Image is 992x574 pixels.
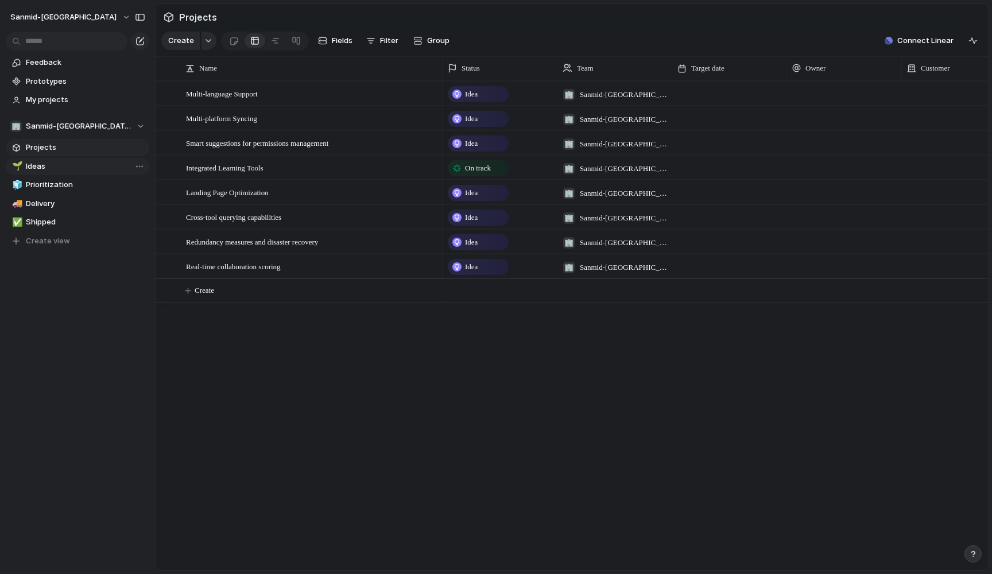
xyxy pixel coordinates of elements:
[563,163,575,174] div: 🏢
[563,262,575,273] div: 🏢
[186,161,263,174] span: Integrated Learning Tools
[563,188,575,199] div: 🏢
[26,235,70,247] span: Create view
[6,118,149,135] button: 🏢Sanmid-[GEOGRAPHIC_DATA]
[897,35,954,46] span: Connect Linear
[465,162,491,174] span: On track
[580,188,667,199] span: Sanmid-[GEOGRAPHIC_DATA]
[465,236,478,248] span: Idea
[177,7,219,28] span: Projects
[332,35,352,46] span: Fields
[26,57,145,68] span: Feedback
[580,138,667,150] span: Sanmid-[GEOGRAPHIC_DATA]
[10,11,117,23] span: sanmid-[GEOGRAPHIC_DATA]
[6,158,149,175] a: 🌱Ideas
[6,91,149,108] a: My projects
[10,121,22,132] div: 🏢
[5,8,137,26] button: sanmid-[GEOGRAPHIC_DATA]
[465,212,478,223] span: Idea
[580,114,667,125] span: Sanmid-[GEOGRAPHIC_DATA]
[880,32,958,49] button: Connect Linear
[26,142,145,153] span: Projects
[580,262,667,273] span: Sanmid-[GEOGRAPHIC_DATA]
[465,88,478,100] span: Idea
[195,285,214,296] span: Create
[161,32,200,50] button: Create
[26,216,145,228] span: Shipped
[462,63,480,74] span: Status
[563,212,575,224] div: 🏢
[10,179,22,191] button: 🧊
[563,114,575,125] div: 🏢
[427,35,449,46] span: Group
[12,197,20,210] div: 🚚
[186,111,257,125] span: Multi-platform Syncing
[805,63,826,74] span: Owner
[26,94,145,106] span: My projects
[465,261,478,273] span: Idea
[10,216,22,228] button: ✅
[186,185,269,199] span: Landing Page Optimization
[563,138,575,150] div: 🏢
[26,161,145,172] span: Ideas
[313,32,357,50] button: Fields
[563,237,575,249] div: 🏢
[465,113,478,125] span: Idea
[6,232,149,250] button: Create view
[580,89,667,100] span: Sanmid-[GEOGRAPHIC_DATA]
[408,32,455,50] button: Group
[465,138,478,149] span: Idea
[186,259,281,273] span: Real-time collaboration scoring
[580,212,667,224] span: Sanmid-[GEOGRAPHIC_DATA]
[12,160,20,173] div: 🌱
[580,163,667,174] span: Sanmid-[GEOGRAPHIC_DATA]
[6,54,149,71] a: Feedback
[921,63,950,74] span: Customer
[12,179,20,192] div: 🧊
[380,35,398,46] span: Filter
[691,63,724,74] span: Target date
[10,161,22,172] button: 🌱
[6,176,149,193] a: 🧊Prioritization
[465,187,478,199] span: Idea
[199,63,217,74] span: Name
[12,216,20,229] div: ✅
[563,89,575,100] div: 🏢
[6,73,149,90] a: Prototypes
[10,198,22,210] button: 🚚
[186,210,281,223] span: Cross-tool querying capabilities
[6,214,149,231] a: ✅Shipped
[186,87,258,100] span: Multi-language Support
[186,136,328,149] span: Smart suggestions for permissions management
[580,237,667,249] span: Sanmid-[GEOGRAPHIC_DATA]
[26,121,131,132] span: Sanmid-[GEOGRAPHIC_DATA]
[6,195,149,212] a: 🚚Delivery
[186,235,318,248] span: Redundancy measures and disaster recovery
[362,32,403,50] button: Filter
[26,179,145,191] span: Prioritization
[577,63,594,74] span: Team
[168,35,194,46] span: Create
[26,198,145,210] span: Delivery
[6,139,149,156] a: Projects
[26,76,145,87] span: Prototypes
